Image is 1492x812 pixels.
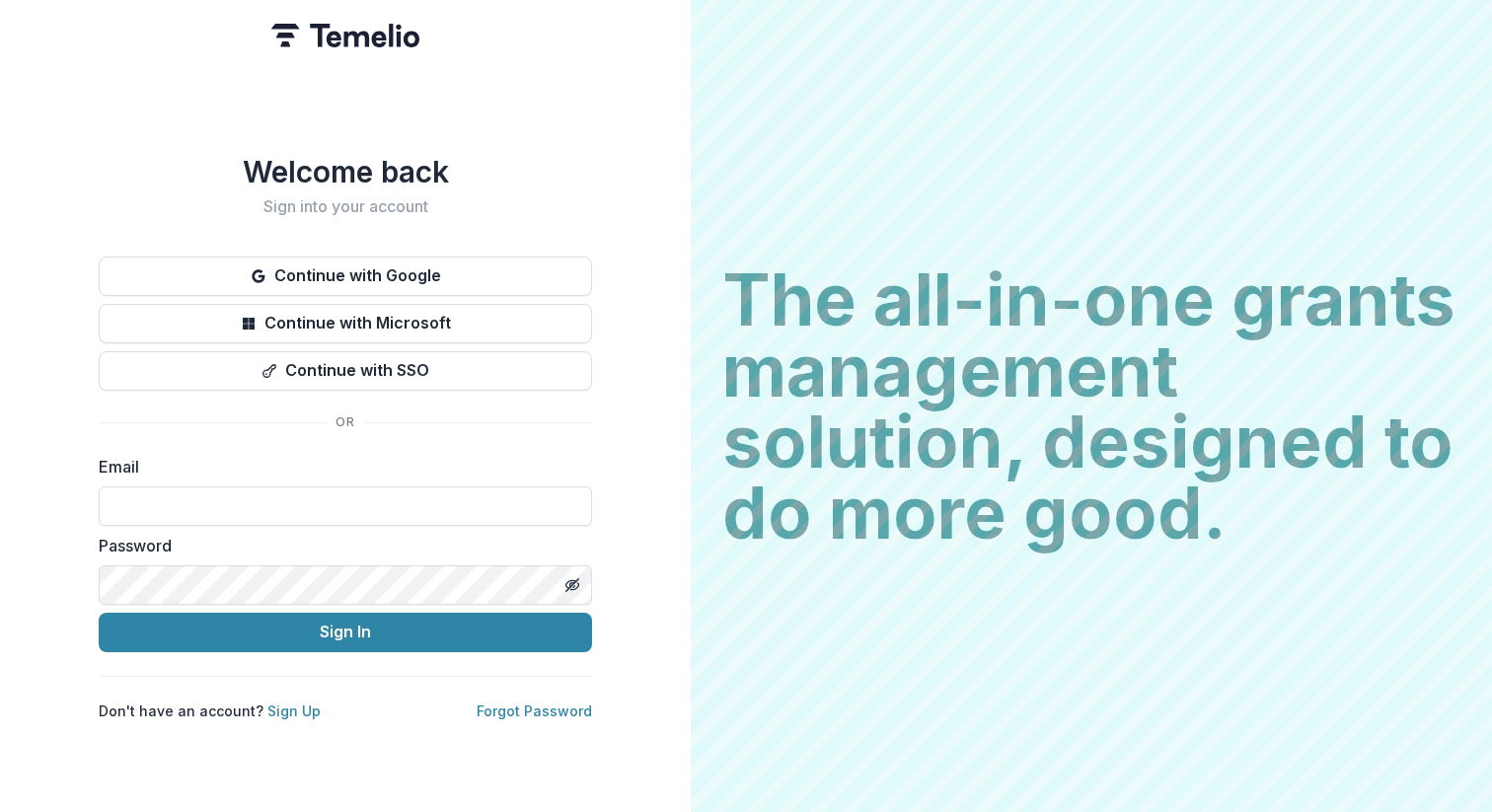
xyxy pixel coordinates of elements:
a: Sign Up [267,702,321,719]
h1: Welcome back [99,154,592,189]
button: Continue with Google [99,257,592,296]
button: Toggle password visibility [557,569,588,601]
button: Sign In [99,613,592,652]
img: Temelio [271,24,419,47]
button: Continue with SSO [99,351,592,391]
label: Password [99,534,580,557]
a: Forgot Password [477,702,592,719]
h2: Sign into your account [99,197,592,216]
p: Don't have an account? [99,701,321,721]
label: Email [99,455,580,479]
button: Continue with Microsoft [99,304,592,343]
